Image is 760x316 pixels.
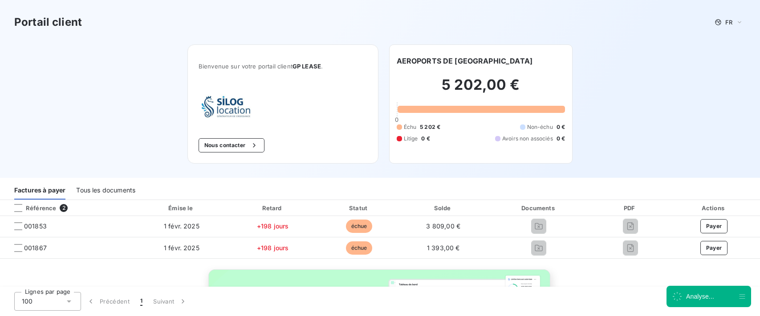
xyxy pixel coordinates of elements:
[487,204,591,212] div: Documents
[426,222,460,230] span: 3 809,00 €
[76,181,135,200] div: Tous les documents
[397,56,533,66] h6: AEROPORTS DE [GEOGRAPHIC_DATA]
[395,116,398,123] span: 0
[24,244,47,252] span: 001867
[81,292,135,311] button: Précédent
[257,222,289,230] span: +198 jours
[421,135,430,143] span: 0 €
[397,76,565,103] h2: 5 202,00 €
[136,204,227,212] div: Émise le
[199,91,256,124] img: Company logo
[318,204,400,212] div: Statut
[404,123,417,131] span: Échu
[231,204,315,212] div: Retard
[60,204,68,212] span: 2
[502,135,553,143] span: Avoirs non associés
[199,138,264,152] button: Nous contacter
[14,14,82,30] h3: Portail client
[22,297,33,306] span: 100
[420,123,440,131] span: 5 202 €
[257,244,289,252] span: +198 jours
[140,297,142,306] span: 1
[148,292,193,311] button: Suivant
[725,19,732,26] span: FR
[293,63,321,70] span: GP LEASE
[164,222,199,230] span: 1 févr. 2025
[346,241,373,255] span: échue
[427,244,460,252] span: 1 393,00 €
[199,63,367,70] span: Bienvenue sur votre portail client .
[527,123,553,131] span: Non-échu
[557,135,565,143] span: 0 €
[346,220,373,233] span: échue
[164,244,199,252] span: 1 févr. 2025
[24,222,47,231] span: 001853
[14,181,65,200] div: Factures à payer
[557,123,565,131] span: 0 €
[404,135,418,143] span: Litige
[135,292,148,311] button: 1
[7,204,56,212] div: Référence
[403,204,483,212] div: Solde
